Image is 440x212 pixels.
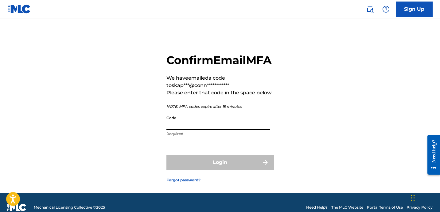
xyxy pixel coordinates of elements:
[367,205,403,210] a: Portal Terms of Use
[7,204,26,211] img: logo
[7,5,31,13] img: MLC Logo
[366,6,374,13] img: search
[396,2,433,17] a: Sign Up
[166,177,201,183] a: Forgot password?
[166,131,270,137] p: Required
[364,3,376,15] a: Public Search
[34,205,105,210] span: Mechanical Licensing Collective © 2025
[306,205,328,210] a: Need Help?
[409,183,440,212] iframe: Chat Widget
[380,3,392,15] div: Help
[166,53,274,67] h2: Confirm Email MFA
[331,205,363,210] a: The MLC Website
[382,6,390,13] img: help
[407,205,433,210] a: Privacy Policy
[166,104,274,109] p: NOTE: MFA codes expire after 15 minutes
[423,130,440,179] iframe: Resource Center
[411,189,415,207] div: Drag
[166,89,274,97] p: Please enter that code in the space below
